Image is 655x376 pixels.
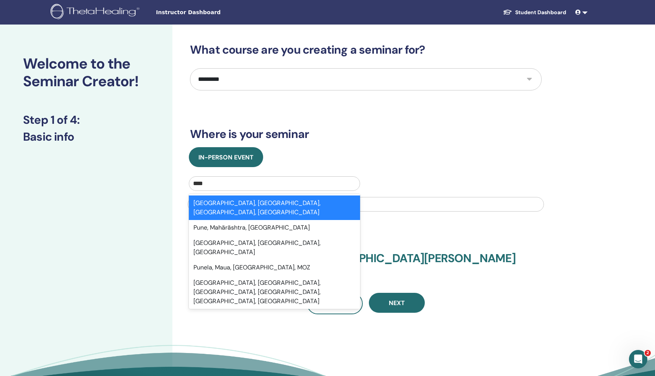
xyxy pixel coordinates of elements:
[198,153,254,161] span: In-Person Event
[189,235,360,260] div: [GEOGRAPHIC_DATA], [GEOGRAPHIC_DATA], [GEOGRAPHIC_DATA]
[23,55,149,90] h2: Welcome to the Seminar Creator!
[497,5,572,20] a: Student Dashboard
[51,4,142,21] img: logo.png
[645,350,651,356] span: 2
[156,8,271,16] span: Instructor Dashboard
[190,235,542,248] h3: Confirm your details
[190,127,542,141] h3: Where is your seminar
[369,293,425,313] button: Next
[629,350,647,368] iframe: Intercom live chat
[23,130,149,144] h3: Basic info
[189,220,360,235] div: Pune, Mahārāshtra, [GEOGRAPHIC_DATA]
[503,9,512,15] img: graduation-cap-white.svg
[189,275,360,309] div: [GEOGRAPHIC_DATA], [GEOGRAPHIC_DATA], [GEOGRAPHIC_DATA], [GEOGRAPHIC_DATA], [GEOGRAPHIC_DATA], [G...
[190,251,542,274] h3: Advanced DNA with [DEMOGRAPHIC_DATA][PERSON_NAME]
[189,260,360,275] div: Punela, Maua, [GEOGRAPHIC_DATA], MOZ
[190,43,542,57] h3: What course are you creating a seminar for?
[23,113,149,127] h3: Step 1 of 4 :
[189,195,360,220] div: [GEOGRAPHIC_DATA], [GEOGRAPHIC_DATA], [GEOGRAPHIC_DATA], [GEOGRAPHIC_DATA]
[189,147,263,167] button: In-Person Event
[389,299,405,307] span: Next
